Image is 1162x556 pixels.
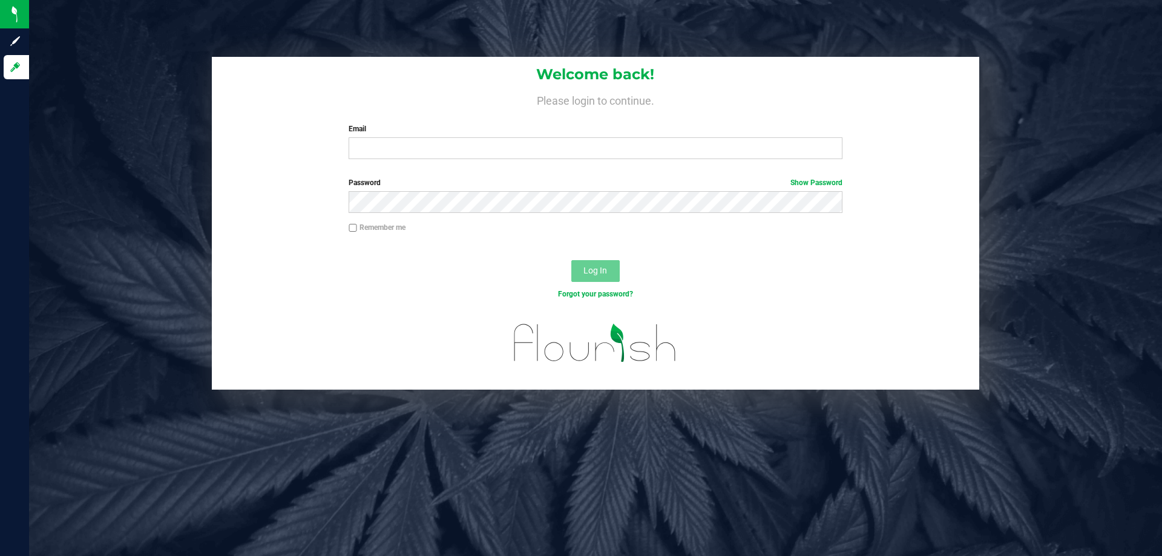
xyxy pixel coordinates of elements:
[583,266,607,275] span: Log In
[212,92,979,106] h4: Please login to continue.
[212,67,979,82] h1: Welcome back!
[790,178,842,187] a: Show Password
[349,224,357,232] input: Remember me
[349,222,405,233] label: Remember me
[9,61,21,73] inline-svg: Log in
[499,312,691,374] img: flourish_logo.svg
[558,290,633,298] a: Forgot your password?
[571,260,620,282] button: Log In
[349,123,842,134] label: Email
[349,178,381,187] span: Password
[9,35,21,47] inline-svg: Sign up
